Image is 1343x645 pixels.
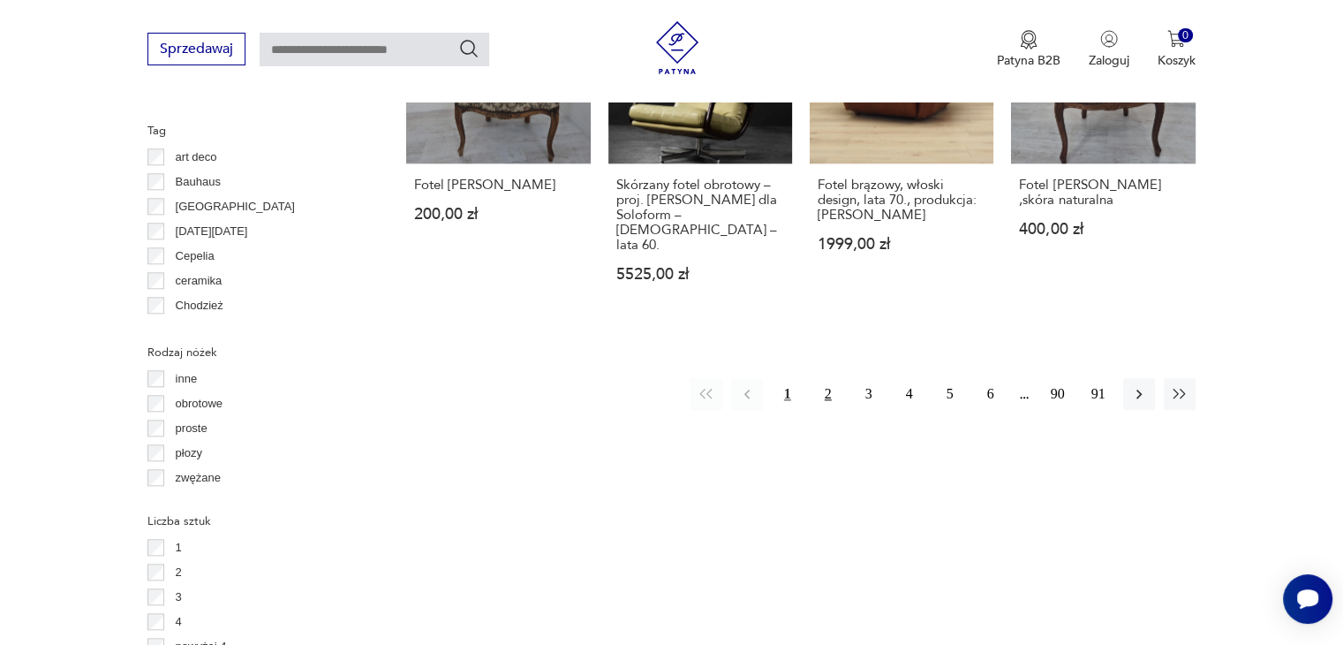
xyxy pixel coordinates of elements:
[1019,222,1187,237] p: 400,00 zł
[147,121,364,140] p: Tag
[147,512,364,531] p: Liczba sztuk
[1158,52,1196,69] p: Koszyk
[458,38,479,59] button: Szukaj
[616,267,784,282] p: 5525,00 zł
[176,419,207,438] p: proste
[176,247,215,266] p: Cepelia
[176,271,223,291] p: ceramika
[812,378,844,410] button: 2
[414,178,582,193] h3: Fotel [PERSON_NAME]
[176,222,248,241] p: [DATE][DATE]
[1283,574,1332,624] iframe: Smartsupp widget button
[176,538,182,558] p: 1
[176,468,221,488] p: zwężane
[414,207,582,222] p: 200,00 zł
[1100,30,1118,48] img: Ikonka użytkownika
[997,30,1060,69] button: Patyna B2B
[1019,178,1187,208] h3: Fotel [PERSON_NAME] ,skóra naturalna
[1158,30,1196,69] button: 0Koszyk
[1178,28,1193,43] div: 0
[176,172,221,192] p: Bauhaus
[651,21,704,74] img: Patyna - sklep z meblami i dekoracjami vintage
[176,612,182,632] p: 4
[1089,30,1129,69] button: Zaloguj
[176,321,220,340] p: Ćmielów
[147,33,245,65] button: Sprzedawaj
[853,378,885,410] button: 3
[1042,378,1074,410] button: 90
[975,378,1007,410] button: 6
[147,343,364,362] p: Rodzaj nóżek
[1167,30,1185,48] img: Ikona koszyka
[818,237,985,252] p: 1999,00 zł
[997,30,1060,69] a: Ikona medaluPatyna B2B
[616,178,784,253] h3: Skórzany fotel obrotowy – proj. [PERSON_NAME] dla Soloform – [DEMOGRAPHIC_DATA] – lata 60.
[176,148,217,167] p: art deco
[176,369,198,389] p: inne
[176,197,295,216] p: [GEOGRAPHIC_DATA]
[1089,52,1129,69] p: Zaloguj
[934,378,966,410] button: 5
[176,394,223,414] p: obrotowe
[147,44,245,57] a: Sprzedawaj
[818,178,985,223] h3: Fotel brązowy, włoski design, lata 70., produkcja: [PERSON_NAME]
[772,378,804,410] button: 1
[1020,30,1037,49] img: Ikona medalu
[176,588,182,607] p: 3
[176,563,182,582] p: 2
[176,444,202,463] p: płozy
[176,296,223,315] p: Chodzież
[997,52,1060,69] p: Patyna B2B
[894,378,925,410] button: 4
[1083,378,1114,410] button: 91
